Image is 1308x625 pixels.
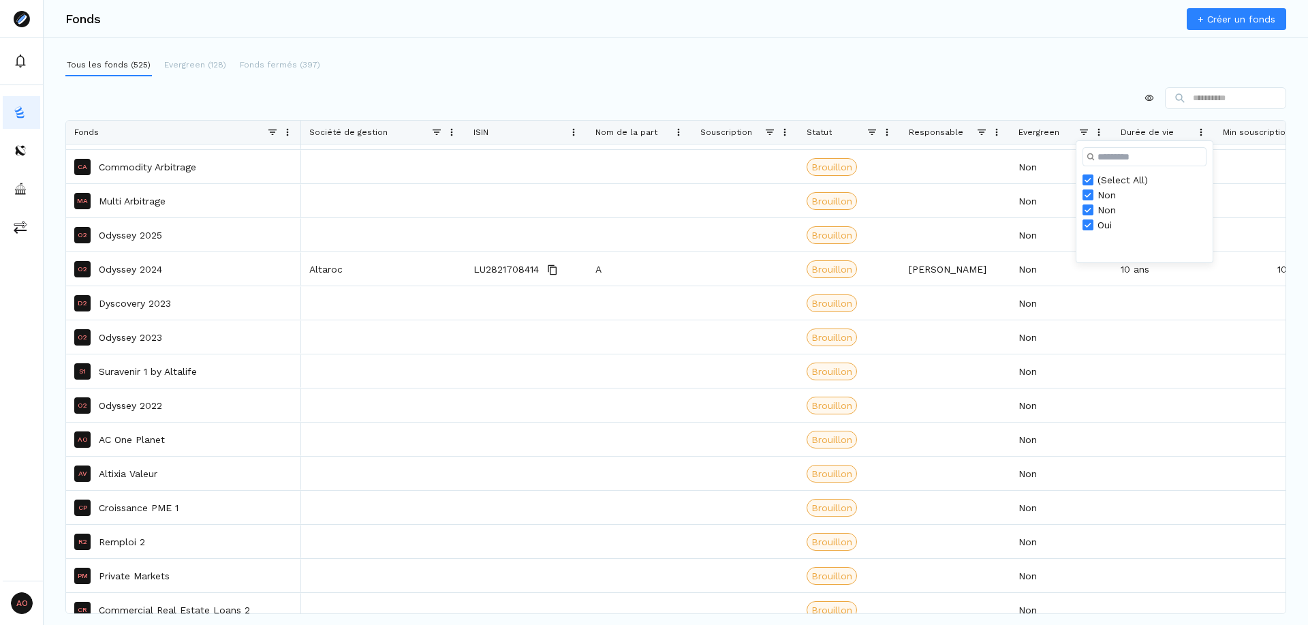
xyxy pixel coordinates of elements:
[78,436,88,443] p: AO
[1010,150,1112,183] div: Non
[1010,252,1112,286] div: Non
[1010,525,1112,558] div: Non
[811,603,852,617] span: Brouillon
[811,365,852,378] span: Brouillon
[811,296,852,310] span: Brouillon
[811,194,852,208] span: Brouillon
[544,262,561,278] button: Copy
[309,127,388,137] span: Société de gestion
[99,501,178,515] a: Croissance PME 1
[811,160,852,174] span: Brouillon
[587,252,692,286] div: A
[14,220,27,234] img: commissions
[1083,147,1206,166] input: Search filter values
[1097,189,1209,200] div: Non
[473,127,488,137] span: ISIN
[78,402,87,409] p: O2
[238,55,322,76] button: Fonds fermés (397)
[301,252,465,286] div: Altaroc
[99,228,162,242] a: Odyssey 2025
[1112,252,1215,286] div: 10 ans
[1010,218,1112,251] div: Non
[3,96,40,129] button: funds
[79,368,86,375] p: S1
[811,399,852,412] span: Brouillon
[811,569,852,583] span: Brouillon
[78,607,87,613] p: CR
[909,127,963,137] span: Responsable
[1076,172,1213,232] div: Filter List
[14,144,27,157] img: distributors
[811,433,852,446] span: Brouillon
[99,296,171,310] a: Dyscovery 2023
[1010,491,1112,524] div: Non
[78,232,87,239] p: O2
[78,300,87,307] p: D2
[99,194,166,208] a: Multi Arbitrage
[99,569,170,583] a: Private Markets
[807,127,832,137] span: Statut
[163,55,228,76] button: Evergreen (128)
[65,55,152,76] button: Tous les fonds (525)
[99,160,196,174] a: Commodity Arbitrage
[78,266,87,273] p: O2
[1010,320,1112,354] div: Non
[240,59,320,71] p: Fonds fermés (397)
[700,127,752,137] span: Souscription
[1097,219,1209,230] div: Oui
[1223,127,1290,137] span: Min souscription
[3,134,40,167] button: distributors
[1010,457,1112,490] div: Non
[901,252,1010,286] div: [PERSON_NAME]
[74,127,99,137] span: Fonds
[99,467,157,481] a: Altixia Valeur
[1010,354,1112,388] div: Non
[3,172,40,205] button: asset-managers
[99,603,250,617] a: Commercial Real Estate Loans 2
[811,331,852,344] span: Brouillon
[811,467,852,481] span: Brouillon
[78,164,87,170] p: CA
[78,538,87,545] p: R2
[99,535,145,549] a: Remploi 2
[77,198,88,204] p: MA
[1018,127,1059,137] span: Evergreen
[1187,8,1286,30] a: + Créer un fonds
[11,592,33,614] span: AO
[67,59,151,71] p: Tous les fonds (525)
[1097,204,1209,215] div: Non
[65,13,101,25] h3: Fonds
[811,262,852,276] span: Brouillon
[473,253,539,286] span: LU2821708414
[164,59,226,71] p: Evergreen (128)
[1010,286,1112,320] div: Non
[811,501,852,515] span: Brouillon
[811,228,852,242] span: Brouillon
[78,334,87,341] p: O2
[99,365,197,378] a: Suravenir 1 by Altalife
[3,211,40,243] button: commissions
[1121,127,1174,137] span: Durée de vie
[99,262,162,276] a: Odyssey 2024
[99,433,165,446] a: AC One Planet
[99,331,162,344] a: Odyssey 2023
[1010,423,1112,456] div: Non
[99,399,162,412] p: Odyssey 2022
[14,106,27,119] img: funds
[595,127,657,137] span: Nom de la part
[811,535,852,549] span: Brouillon
[14,182,27,196] img: asset-managers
